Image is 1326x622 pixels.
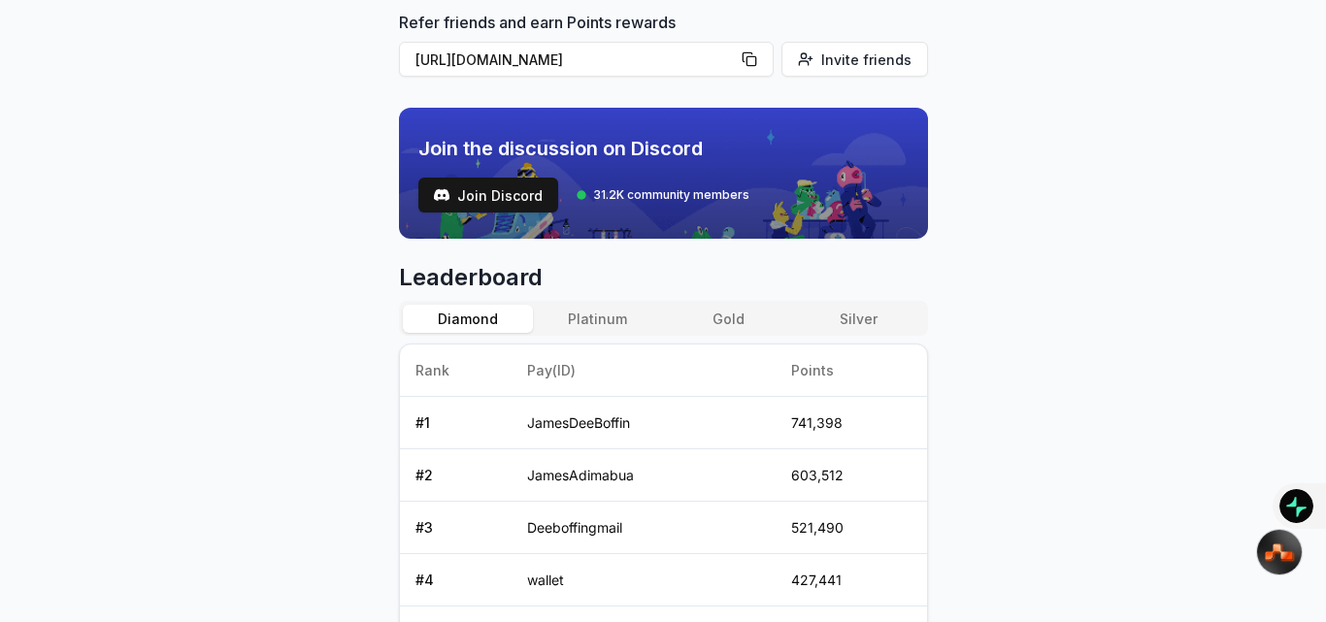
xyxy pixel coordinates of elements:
div: Refer friends and earn Points rewards [399,11,928,84]
button: Platinum [533,305,663,333]
span: Join the discussion on Discord [418,135,749,162]
img: svg+xml,%3Csvg%20xmlns%3D%22http%3A%2F%2Fwww.w3.org%2F2000%2Fsvg%22%20width%3D%2233%22%20height%3... [1264,542,1296,563]
button: Silver [793,305,923,333]
td: 521,490 [776,502,927,554]
th: Points [776,344,927,397]
td: wallet [512,554,776,606]
button: Join Discord [418,178,558,213]
th: Rank [400,344,513,397]
td: JamesDeeBoffin [512,397,776,449]
span: Invite friends [821,49,912,70]
th: Pay(ID) [512,344,776,397]
span: Join Discord [457,185,543,206]
span: Leaderboard [399,262,928,293]
td: 741,398 [776,397,927,449]
button: Invite friends [781,42,928,77]
td: # 4 [400,554,513,606]
td: Deeboffingmail [512,502,776,554]
a: testJoin Discord [418,178,558,213]
td: 427,441 [776,554,927,606]
img: test [434,187,449,203]
td: # 2 [400,449,513,502]
td: # 1 [400,397,513,449]
img: discord_banner [399,108,928,239]
button: Diamond [403,305,533,333]
td: JamesAdimabua [512,449,776,502]
button: [URL][DOMAIN_NAME] [399,42,774,77]
span: 31.2K community members [593,187,749,203]
td: # 3 [400,502,513,554]
button: Gold [663,305,793,333]
td: 603,512 [776,449,927,502]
